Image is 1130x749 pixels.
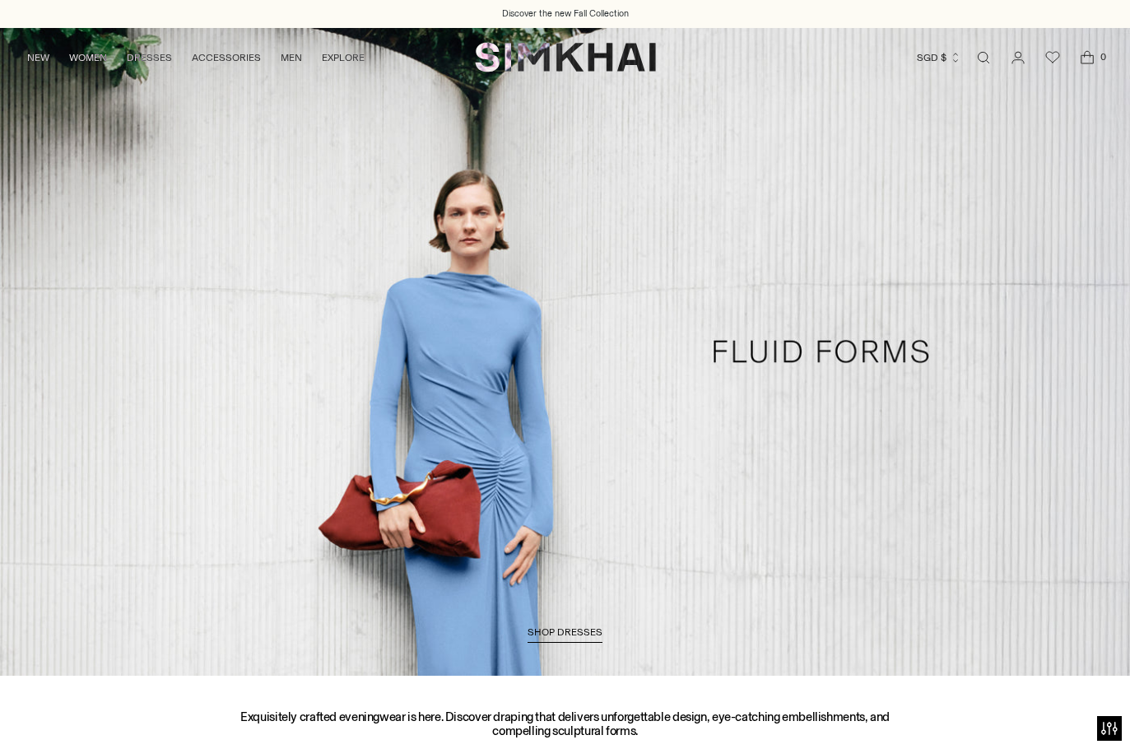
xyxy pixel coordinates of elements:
[216,710,915,737] h3: Exquisitely crafted eveningwear is here. Discover draping that delivers unforgettable design, eye...
[322,40,365,76] a: EXPLORE
[475,41,656,73] a: SIMKHAI
[69,40,107,76] a: WOMEN
[1036,41,1069,74] a: Wishlist
[917,40,961,76] button: SGD $
[1002,41,1035,74] a: Go to the account page
[967,41,1000,74] a: Open search modal
[192,40,261,76] a: ACCESSORIES
[127,40,172,76] a: DRESSES
[281,40,302,76] a: MEN
[528,626,602,638] span: SHOP DRESSES
[1095,49,1110,64] span: 0
[27,40,49,76] a: NEW
[1071,41,1104,74] a: Open cart modal
[528,626,602,643] a: SHOP DRESSES
[502,7,629,21] a: Discover the new Fall Collection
